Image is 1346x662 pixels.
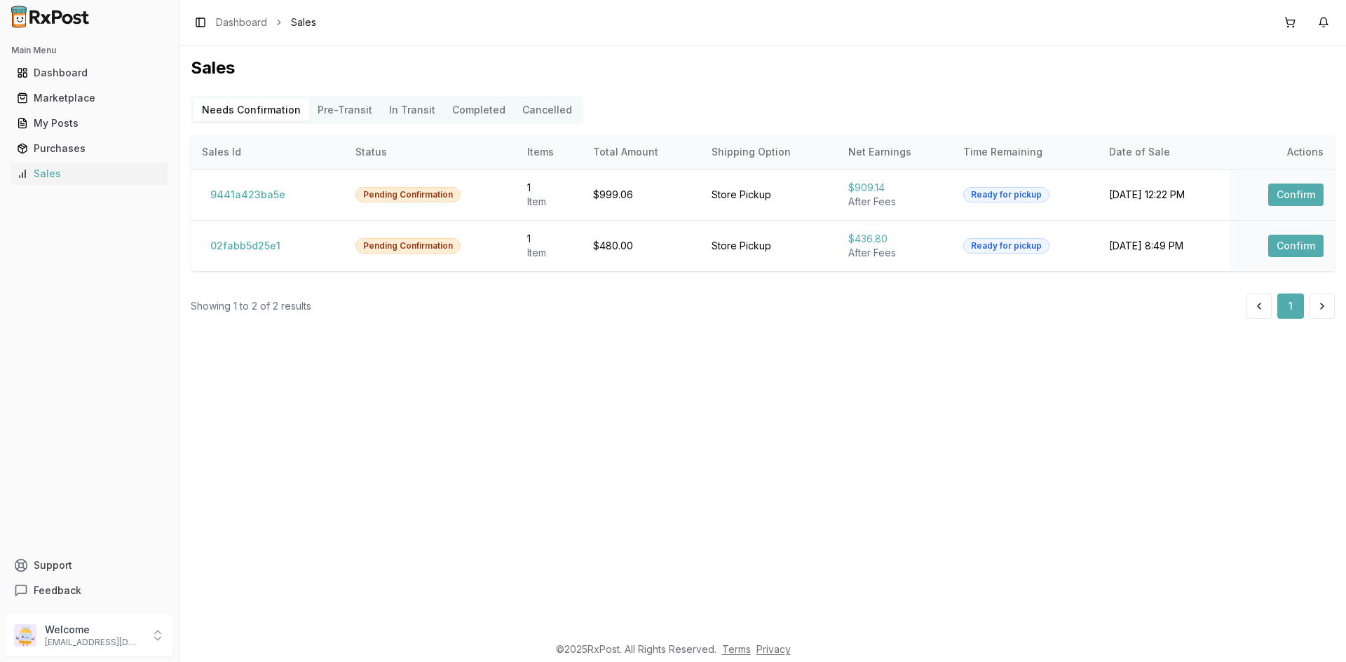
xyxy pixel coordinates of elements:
[14,624,36,647] img: User avatar
[700,135,837,169] th: Shipping Option
[381,99,444,121] button: In Transit
[1230,135,1335,169] th: Actions
[355,238,461,254] div: Pending Confirmation
[291,15,316,29] span: Sales
[722,643,751,655] a: Terms
[712,188,826,202] div: Store Pickup
[11,85,168,111] a: Marketplace
[593,188,688,202] div: $999.06
[1268,235,1324,257] button: Confirm
[216,15,316,29] nav: breadcrumb
[1268,184,1324,206] button: Confirm
[527,181,571,195] div: 1
[191,57,1335,79] h1: Sales
[193,99,309,121] button: Needs Confirmation
[202,235,289,257] button: 02fabb5d25e1
[17,91,162,105] div: Marketplace
[756,643,791,655] a: Privacy
[582,135,700,169] th: Total Amount
[1277,294,1304,319] button: 1
[11,161,168,186] a: Sales
[848,246,941,260] div: After Fees
[6,553,173,578] button: Support
[344,135,516,169] th: Status
[6,112,173,135] button: My Posts
[963,238,1049,254] div: Ready for pickup
[11,45,168,56] h2: Main Menu
[6,87,173,109] button: Marketplace
[516,135,582,169] th: Items
[17,116,162,130] div: My Posts
[6,6,95,28] img: RxPost Logo
[6,62,173,84] button: Dashboard
[1109,239,1218,253] div: [DATE] 8:49 PM
[6,163,173,185] button: Sales
[45,637,142,648] p: [EMAIL_ADDRESS][DOMAIN_NAME]
[837,135,952,169] th: Net Earnings
[444,99,514,121] button: Completed
[712,239,826,253] div: Store Pickup
[191,135,344,169] th: Sales Id
[45,623,142,637] p: Welcome
[202,184,294,206] button: 9441a423ba5e
[848,232,941,246] div: $436.80
[17,66,162,80] div: Dashboard
[191,299,311,313] div: Showing 1 to 2 of 2 results
[848,195,941,209] div: After Fees
[952,135,1099,169] th: Time Remaining
[11,60,168,85] a: Dashboard
[17,167,162,181] div: Sales
[527,246,571,260] div: Item
[17,142,162,156] div: Purchases
[6,137,173,160] button: Purchases
[963,187,1049,202] div: Ready for pickup
[514,99,580,121] button: Cancelled
[34,584,81,598] span: Feedback
[527,195,571,209] div: Item
[6,578,173,603] button: Feedback
[309,99,381,121] button: Pre-Transit
[848,181,941,195] div: $909.14
[593,239,688,253] div: $480.00
[355,187,461,202] div: Pending Confirmation
[11,136,168,161] a: Purchases
[527,232,571,246] div: 1
[11,111,168,136] a: My Posts
[1098,135,1230,169] th: Date of Sale
[216,15,267,29] a: Dashboard
[1109,188,1218,202] div: [DATE] 12:22 PM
